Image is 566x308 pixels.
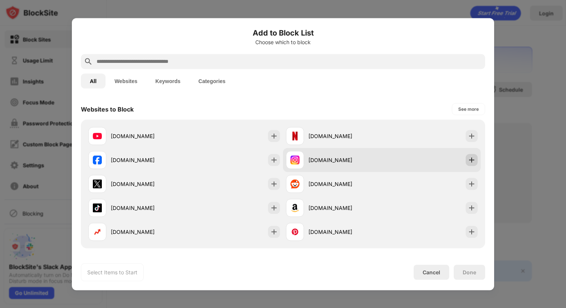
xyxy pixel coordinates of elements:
div: [DOMAIN_NAME] [308,204,382,212]
button: Websites [106,73,146,88]
img: favicons [290,155,299,164]
div: Cancel [423,269,440,275]
img: search.svg [84,57,93,66]
div: [DOMAIN_NAME] [111,132,184,140]
div: Websites to Block [81,105,134,113]
div: [DOMAIN_NAME] [111,204,184,212]
img: favicons [290,227,299,236]
div: Choose which to block [81,39,485,45]
button: Keywords [146,73,189,88]
img: favicons [290,203,299,212]
button: Categories [189,73,234,88]
div: [DOMAIN_NAME] [308,180,382,188]
div: [DOMAIN_NAME] [308,156,382,164]
img: favicons [93,155,102,164]
img: favicons [93,179,102,188]
div: [DOMAIN_NAME] [111,180,184,188]
div: [DOMAIN_NAME] [308,132,382,140]
div: See more [458,105,479,113]
img: favicons [93,227,102,236]
button: All [81,73,106,88]
img: favicons [290,179,299,188]
h6: Add to Block List [81,27,485,38]
div: [DOMAIN_NAME] [308,228,382,236]
img: favicons [93,203,102,212]
div: Done [463,269,476,275]
div: Select Items to Start [87,268,137,276]
img: favicons [290,131,299,140]
div: [DOMAIN_NAME] [111,228,184,236]
div: [DOMAIN_NAME] [111,156,184,164]
img: favicons [93,131,102,140]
